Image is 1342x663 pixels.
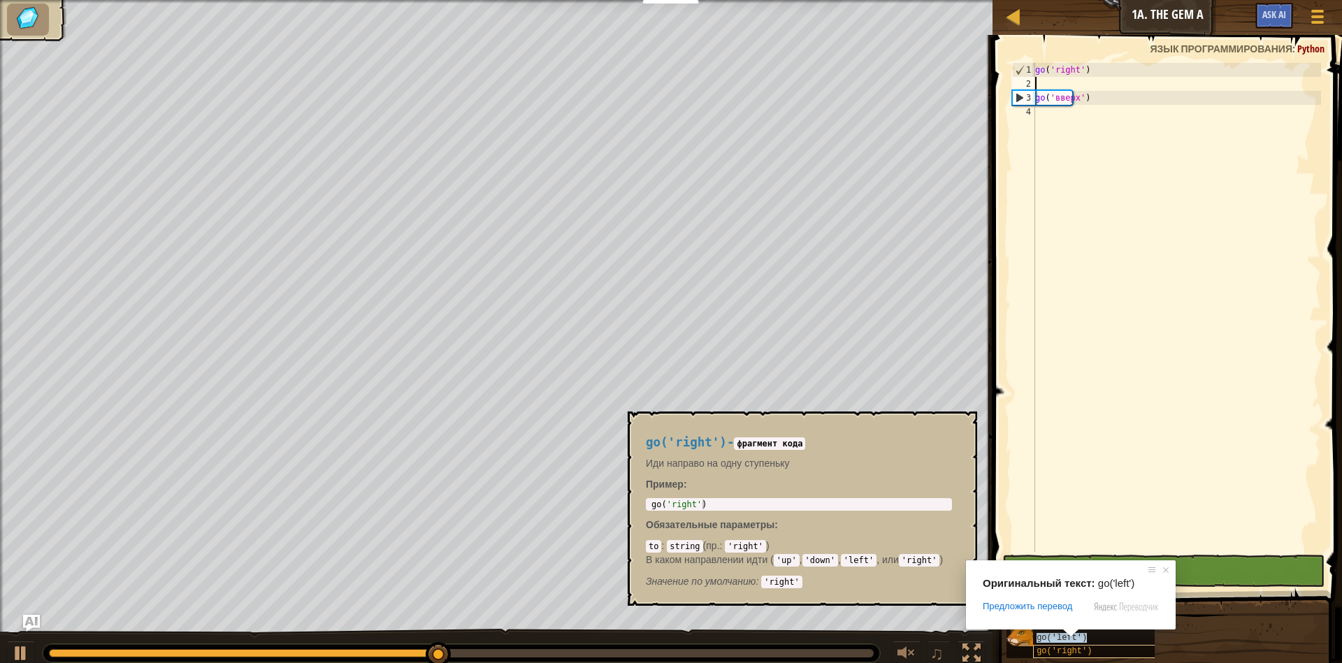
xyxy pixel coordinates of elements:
span: go('right') [646,435,727,449]
ya-tr-span: go('right') [1037,646,1092,656]
span: Предложить перевод [983,600,1072,613]
code: to [646,540,661,553]
code: 'down' [802,554,838,567]
button: Shift+Enter: Выполнить текущий код. [1002,555,1325,587]
button: Показать меню игры [1300,3,1335,36]
span: Язык программирования [1150,42,1292,55]
span: Обязательные параметры [646,519,774,530]
h4: - [646,436,952,449]
div: ( ) [646,539,952,588]
p: Иди направо на одну ступеньку [646,456,952,470]
code: 'right' [725,540,766,553]
div: 3 [1013,91,1035,105]
ya-tr-span: go('left') [1037,633,1087,643]
code: фрагмент кода [734,437,805,450]
img: portrait.png [1006,620,1033,646]
span: : [774,519,778,530]
span: : [1292,42,1297,55]
span: Оригинальный текст: [983,577,1095,589]
code: string [667,540,702,553]
code: 'right' [899,554,940,567]
span: : [756,576,761,587]
ya-tr-span: Ask AI [1262,8,1286,21]
button: Ask AI [1255,3,1293,29]
strong: : [646,479,687,490]
span: : [661,540,667,551]
div: 4 [1012,105,1035,119]
code: 'right' [761,576,802,588]
p: В каком направлении идти ( , , , или ) [646,553,952,567]
code: 'left' [841,554,876,567]
span: Значение по умолчанию [646,576,756,587]
span: Пример [646,479,684,490]
code: 'up' [774,554,800,567]
div: 2 [1012,77,1035,91]
button: Ask AI [23,615,40,632]
span: go('left') [1098,577,1134,589]
div: 1 [1013,63,1035,77]
li: Соберите драгоценные камни. [7,3,49,36]
span: Python [1297,42,1325,55]
span: пр. [706,540,719,551]
span: : [720,540,726,551]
